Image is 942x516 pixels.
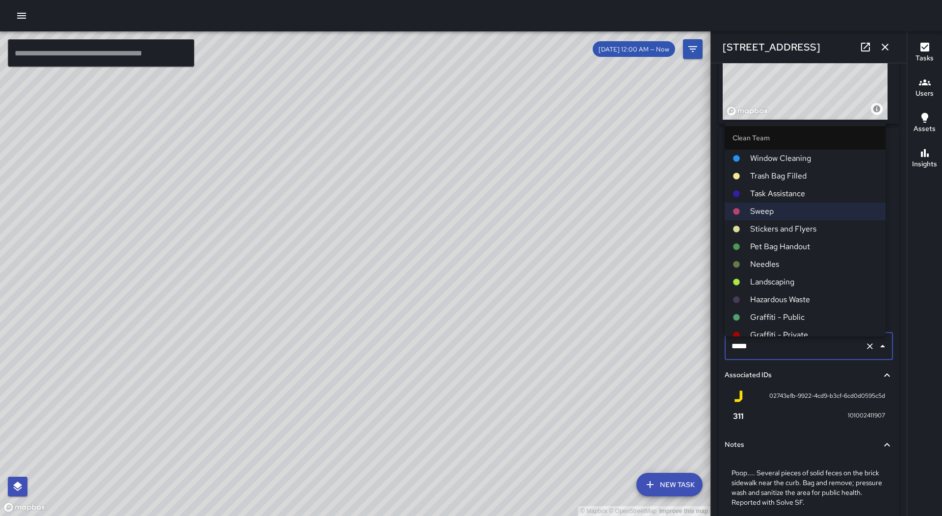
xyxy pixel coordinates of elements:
[636,473,703,496] button: New Task
[725,439,744,450] h6: Notes
[769,391,885,401] span: 02743efb-9922-4cd9-b3cf-6cd0d0595c5d
[916,88,934,99] h6: Users
[750,206,878,217] span: Sweep
[750,153,878,164] span: Window Cleaning
[725,364,893,387] div: Associated IDs
[916,53,934,64] h6: Tasks
[912,159,937,170] h6: Insights
[914,124,936,134] h6: Assets
[750,329,878,341] span: Graffiti - Private
[750,241,878,253] span: Pet Bag Handout
[907,71,942,106] button: Users
[907,106,942,141] button: Assets
[750,311,878,323] span: Graffiti - Public
[876,339,890,353] button: Close
[863,339,877,353] button: Clear
[750,258,878,270] span: Needles
[725,434,893,456] div: Notes
[750,223,878,235] span: Stickers and Flyers
[750,170,878,182] span: Trash Bag Filled
[907,141,942,177] button: Insights
[750,294,878,306] span: Hazardous Waste
[750,188,878,200] span: Task Assistance
[723,39,820,55] h6: [STREET_ADDRESS]
[725,370,772,381] h6: Associated IDs
[907,35,942,71] button: Tasks
[732,468,886,507] p: Poop.... Several pieces of solid feces on the brick sidewalk near the curb. Bag and remove; press...
[750,276,878,288] span: Landscaping
[593,45,675,53] span: [DATE] 12:00 AM — Now
[683,39,703,59] button: Filters
[725,126,886,150] li: Clean Team
[848,411,885,421] span: 101002411907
